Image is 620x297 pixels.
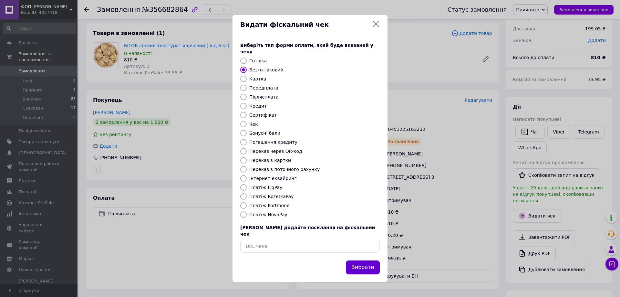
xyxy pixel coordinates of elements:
label: Платіж Portmone [249,203,290,208]
label: Переказ з картки [249,158,291,163]
label: Бонусні бали [249,131,280,136]
input: URL чека [240,240,380,253]
label: Післясплата [249,94,279,100]
label: Картка [249,76,266,81]
label: Готівка [249,58,267,63]
label: Передплата [249,85,278,90]
label: Платіж RozetkaPay [249,194,294,199]
span: Виберіть тип форми оплати, який буде вказаний у чеку [240,43,373,54]
label: Переказ через QR-код [249,149,302,154]
label: Сертифікат [249,112,277,118]
label: Платіж LiqPay [249,185,282,190]
label: Чек [249,122,258,127]
button: Вибрати [346,260,380,274]
label: Кредит [249,103,267,109]
label: Інтернет еквайринг [249,176,297,181]
label: Погашення кредиту [249,140,297,145]
label: Переказ з поточного рахунку [249,167,320,172]
label: Платіж NovaPay [249,212,287,217]
label: Безготівковий [249,67,283,72]
span: [PERSON_NAME] додайте посилання на фіскальний чек [240,225,375,237]
span: Видати фіскальний чек [240,20,369,29]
